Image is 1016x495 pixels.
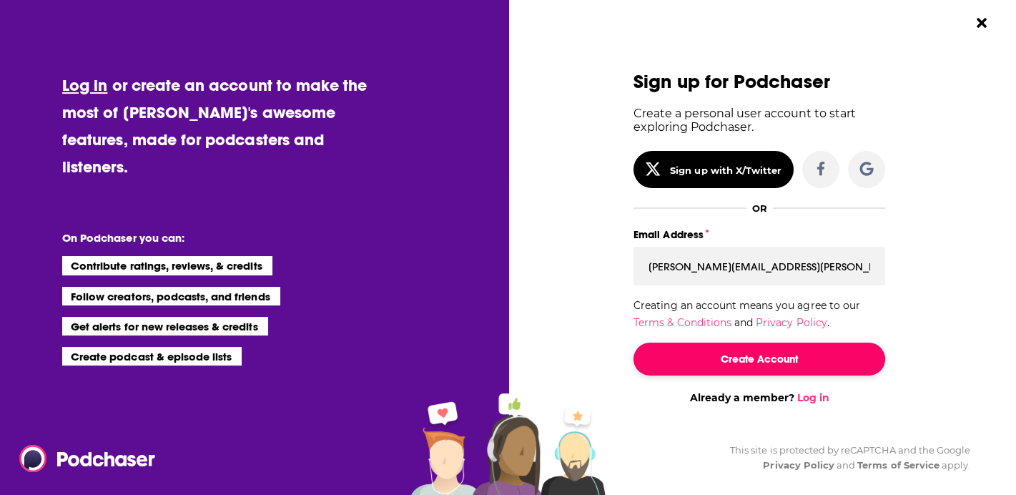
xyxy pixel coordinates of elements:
[857,459,939,471] a: Terms of Service
[62,347,242,366] li: Create podcast & episode lists
[670,165,781,176] div: Sign up with X/Twitter
[62,256,272,275] li: Contribute ratings, reviews, & credits
[756,316,827,329] a: Privacy Policy
[633,225,885,244] label: Email Address
[62,75,107,95] a: Log in
[633,297,885,331] div: Creating an account means you agree to our and .
[719,443,970,473] div: This site is protected by reCAPTCHA and the Google and apply.
[797,391,829,404] a: Log in
[62,287,280,305] li: Follow creators, podcasts, and friends
[633,391,885,404] div: Already a member?
[763,459,834,471] a: Privacy Policy
[633,343,885,376] button: Create Account
[633,316,731,329] a: Terms & Conditions
[633,151,794,188] button: Sign up with X/Twitter
[19,445,145,472] a: Podchaser - Follow, Share and Rate Podcasts
[19,445,157,472] img: Podchaser - Follow, Share and Rate Podcasts
[62,317,267,335] li: Get alerts for new releases & credits
[752,202,767,214] div: OR
[633,247,885,285] input: Email Address
[633,107,885,134] p: Create a personal user account to start exploring Podchaser.
[633,72,885,92] h3: Sign up for Podchaser
[968,9,995,36] button: Close Button
[62,231,348,245] li: On Podchaser you can:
